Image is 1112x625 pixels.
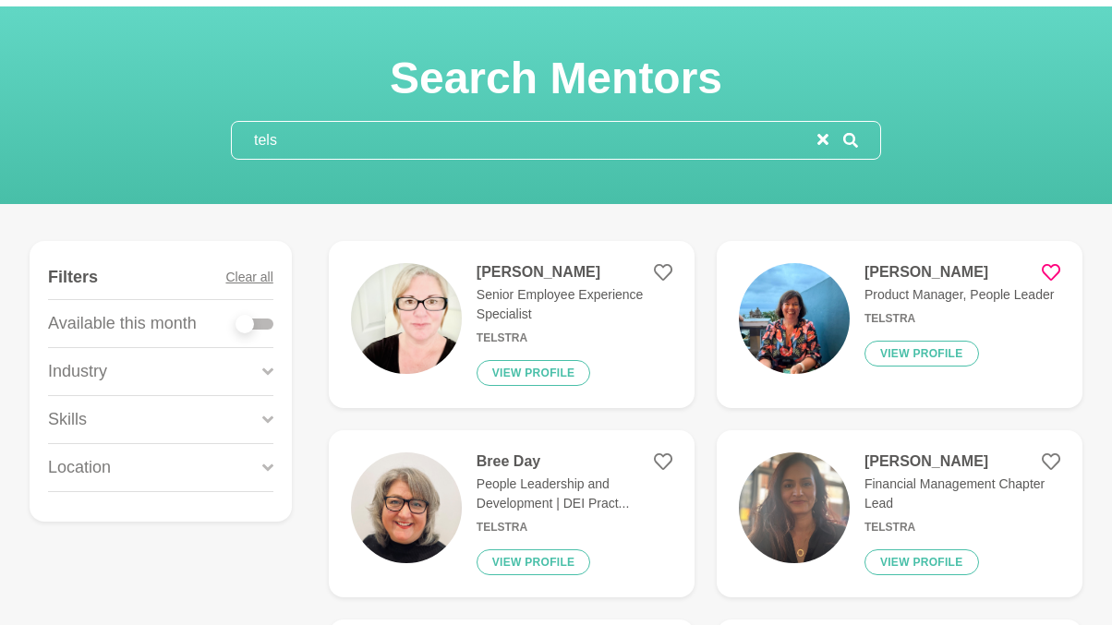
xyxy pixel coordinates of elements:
[48,407,87,432] p: Skills
[739,263,850,374] img: 537bf1279ae339f29a95704064b1b194eed7836f-1206x1608.jpg
[864,549,979,575] button: View profile
[351,263,462,374] img: 76d71eafe8075d13eeea03039b9742996b9cd231-1968x2624.jpg
[225,256,272,299] button: Clear all
[232,122,817,159] input: Search mentors
[231,51,881,106] h1: Search Mentors
[477,475,672,513] p: People Leadership and Development | DEI Pract...
[864,521,1060,535] h6: Telstra
[864,263,1054,282] h4: [PERSON_NAME]
[477,263,672,282] h4: [PERSON_NAME]
[48,455,111,480] p: Location
[739,452,850,563] img: dbd646e5a69572db4a1904c898541240c071e52b-2316x3088.jpg
[329,241,695,408] a: [PERSON_NAME]Senior Employee Experience SpecialistTelstraView profile
[48,267,98,288] h4: Filters
[717,241,1082,408] a: [PERSON_NAME]Product Manager, People LeaderTelstraView profile
[329,430,695,597] a: Bree DayPeople Leadership and Development | DEI Pract...TelstraView profile
[864,452,1060,471] h4: [PERSON_NAME]
[864,341,979,367] button: View profile
[477,521,672,535] h6: Telstra
[477,549,591,575] button: View profile
[477,360,591,386] button: View profile
[717,430,1082,597] a: [PERSON_NAME]Financial Management Chapter LeadTelstraView profile
[48,311,197,336] p: Available this month
[48,359,107,384] p: Industry
[864,312,1054,326] h6: Telstra
[864,285,1054,305] p: Product Manager, People Leader
[864,475,1060,513] p: Financial Management Chapter Lead
[477,331,672,345] h6: Telstra
[351,452,462,563] img: 40bbab21f1e2117cf3bf475e112e0ae898414316-2318x2780.jpg
[477,452,672,471] h4: Bree Day
[477,285,672,324] p: Senior Employee Experience Specialist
